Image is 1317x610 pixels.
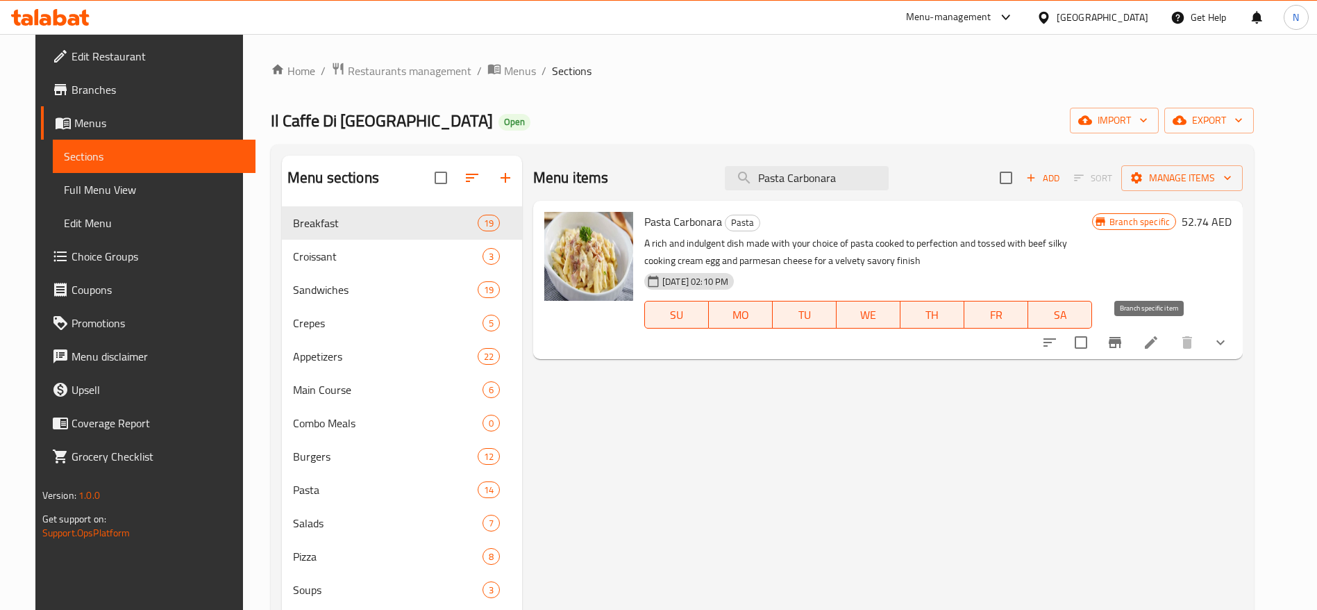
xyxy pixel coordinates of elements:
[53,140,255,173] a: Sections
[293,582,483,598] span: Soups
[1081,112,1148,129] span: import
[478,281,500,298] div: items
[483,417,499,430] span: 0
[1293,10,1299,25] span: N
[64,181,244,198] span: Full Menu View
[282,340,522,373] div: Appetizers22
[483,548,500,565] div: items
[293,381,483,398] div: Main Course
[72,448,244,465] span: Grocery Checklist
[282,440,522,473] div: Burgers12
[293,415,483,431] div: Combo Meals
[72,248,244,265] span: Choice Groups
[282,540,522,573] div: Pizza8
[293,548,483,565] span: Pizza
[282,240,522,273] div: Croissant3
[271,105,493,136] span: Il Caffe Di [GEOGRAPHIC_DATA]
[74,115,244,131] span: Menus
[293,348,478,365] span: Appetizers
[293,315,483,331] div: Crepes
[991,163,1021,192] span: Select section
[483,317,499,330] span: 5
[644,235,1092,270] p: A rich and indulgent dish made with your choice of pasta cooked to perfection and tossed with bee...
[970,305,1023,325] span: FR
[1164,108,1254,133] button: export
[42,524,131,542] a: Support.OpsPlatform
[1021,167,1065,189] span: Add item
[41,306,255,340] a: Promotions
[544,212,633,301] img: Pasta Carbonara
[483,381,500,398] div: items
[906,9,991,26] div: Menu-management
[1057,10,1148,25] div: [GEOGRAPHIC_DATA]
[426,163,455,192] span: Select all sections
[725,215,760,231] span: Pasta
[483,550,499,563] span: 8
[478,448,500,465] div: items
[41,440,255,473] a: Grocery Checklist
[1212,334,1229,351] svg: Show Choices
[725,215,760,231] div: Pasta
[53,173,255,206] a: Full Menu View
[773,301,837,329] button: TU
[483,517,499,530] span: 7
[293,448,478,465] span: Burgers
[477,63,482,79] li: /
[1204,326,1237,359] button: show more
[483,384,499,397] span: 6
[41,273,255,306] a: Coupons
[41,73,255,106] a: Branches
[282,406,522,440] div: Combo Meals0
[478,215,500,231] div: items
[72,415,244,431] span: Coverage Report
[533,167,609,188] h2: Menu items
[41,406,255,440] a: Coverage Report
[282,473,522,506] div: Pasta14
[489,161,522,195] button: Add section
[41,106,255,140] a: Menus
[552,63,592,79] span: Sections
[1132,170,1232,187] span: Manage items
[478,348,500,365] div: items
[282,373,522,406] div: Main Course6
[64,148,244,165] span: Sections
[1034,305,1087,325] span: SA
[282,573,522,607] div: Soups3
[282,206,522,240] div: Breakfast19
[42,510,106,528] span: Get support on:
[1143,334,1159,351] a: Edit menu item
[483,582,500,598] div: items
[282,273,522,306] div: Sandwiches19
[293,515,483,531] div: Salads
[293,481,478,498] span: Pasta
[41,240,255,273] a: Choice Groups
[72,315,244,331] span: Promotions
[906,305,959,325] span: TH
[542,63,546,79] li: /
[1182,212,1232,231] h6: 52.74 AED
[1065,167,1121,189] span: Select section first
[78,486,100,504] span: 1.0.0
[331,62,471,80] a: Restaurants management
[1175,112,1243,129] span: export
[778,305,831,325] span: TU
[644,211,722,232] span: Pasta Carbonara
[321,63,326,79] li: /
[478,283,499,297] span: 19
[842,305,895,325] span: WE
[455,161,489,195] span: Sort sections
[1066,328,1096,357] span: Select to update
[504,63,536,79] span: Menus
[41,40,255,73] a: Edit Restaurant
[657,275,734,288] span: [DATE] 02:10 PM
[41,340,255,373] a: Menu disclaimer
[487,62,536,80] a: Menus
[293,248,483,265] span: Croissant
[72,81,244,98] span: Branches
[293,281,478,298] span: Sandwiches
[41,373,255,406] a: Upsell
